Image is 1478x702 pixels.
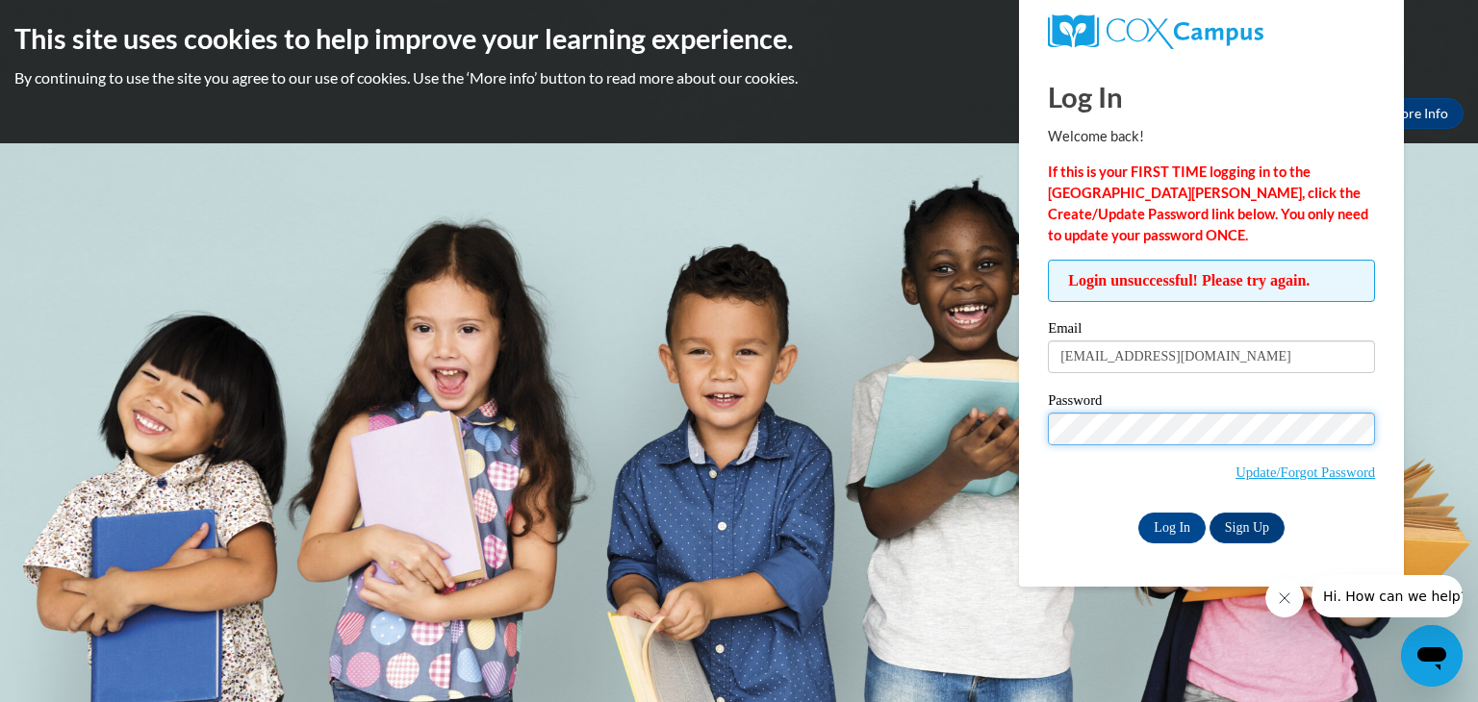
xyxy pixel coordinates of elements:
[1265,579,1304,617] iframe: Close message
[1210,513,1285,543] a: Sign Up
[12,13,156,29] span: Hi. How can we help?
[1401,625,1463,687] iframe: Button to launch messaging window
[1048,163,1368,243] strong: If this is your FIRST TIME logging in to the [GEOGRAPHIC_DATA][PERSON_NAME], click the Create/Upd...
[1048,14,1263,49] img: COX Campus
[1048,126,1375,147] p: Welcome back!
[14,67,1464,88] p: By continuing to use the site you agree to our use of cookies. Use the ‘More info’ button to read...
[14,19,1464,58] h2: This site uses cookies to help improve your learning experience.
[1048,14,1375,49] a: COX Campus
[1373,98,1464,129] a: More Info
[1048,260,1375,302] span: Login unsuccessful! Please try again.
[1048,77,1375,116] h1: Log In
[1138,513,1206,543] input: Log In
[1236,464,1375,480] a: Update/Forgot Password
[1048,321,1375,340] label: Email
[1048,393,1375,413] label: Password
[1312,575,1463,617] iframe: Message from company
